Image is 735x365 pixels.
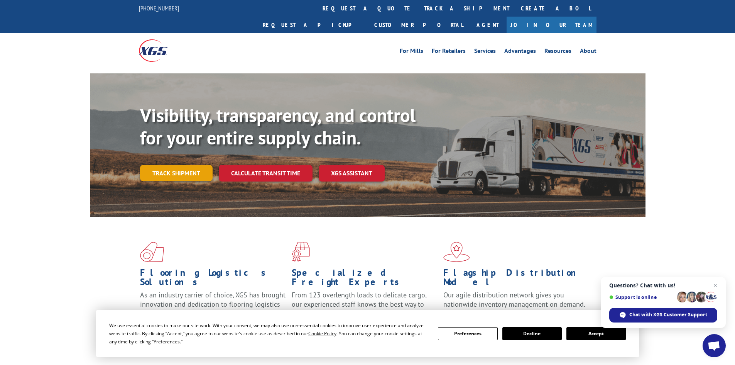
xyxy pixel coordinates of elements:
div: We use essential cookies to make our site work. With your consent, we may also use non-essential ... [109,321,429,346]
div: Cookie Consent Prompt [96,310,639,357]
a: Customer Portal [368,17,469,33]
h1: Flagship Distribution Model [443,268,589,290]
a: For Mills [400,48,423,56]
span: Close chat [711,281,720,290]
h1: Flooring Logistics Solutions [140,268,286,290]
a: Advantages [504,48,536,56]
button: Preferences [438,327,497,340]
span: Questions? Chat with us! [609,282,717,289]
a: Services [474,48,496,56]
span: Support is online [609,294,674,300]
a: Resources [544,48,571,56]
h1: Specialized Freight Experts [292,268,438,290]
p: From 123 overlength loads to delicate cargo, our experienced staff knows the best way to move you... [292,290,438,325]
div: Open chat [703,334,726,357]
img: xgs-icon-flagship-distribution-model-red [443,242,470,262]
a: Track shipment [140,165,213,181]
button: Decline [502,327,562,340]
a: Request a pickup [257,17,368,33]
a: For Retailers [432,48,466,56]
button: Accept [566,327,626,340]
a: About [580,48,596,56]
span: Chat with XGS Customer Support [629,311,707,318]
span: Preferences [154,338,180,345]
a: Agent [469,17,507,33]
span: Our agile distribution network gives you nationwide inventory management on demand. [443,290,585,309]
span: Cookie Policy [308,330,336,337]
a: XGS ASSISTANT [319,165,385,182]
a: Join Our Team [507,17,596,33]
a: [PHONE_NUMBER] [139,4,179,12]
span: As an industry carrier of choice, XGS has brought innovation and dedication to flooring logistics... [140,290,286,318]
img: xgs-icon-focused-on-flooring-red [292,242,310,262]
img: xgs-icon-total-supply-chain-intelligence-red [140,242,164,262]
a: Calculate transit time [219,165,313,182]
div: Chat with XGS Customer Support [609,308,717,323]
b: Visibility, transparency, and control for your entire supply chain. [140,103,416,149]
